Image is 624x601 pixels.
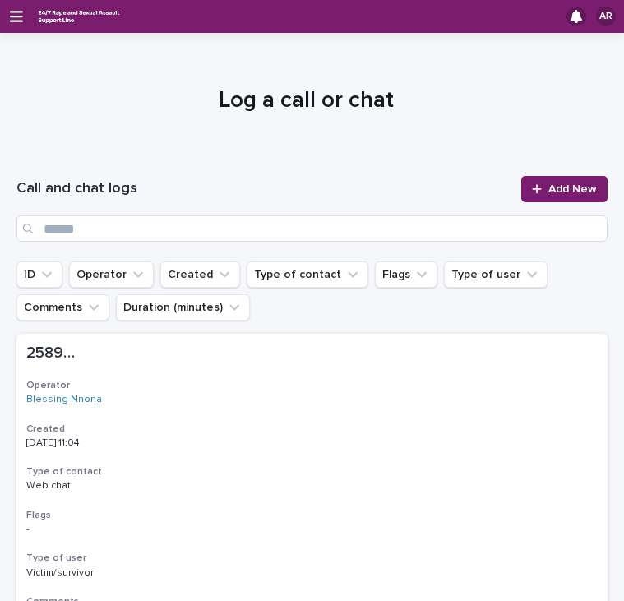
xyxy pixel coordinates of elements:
[521,176,608,202] a: Add New
[26,567,129,579] p: Victim/survivor
[26,379,598,392] h3: Operator
[26,423,598,436] h3: Created
[16,179,511,199] h1: Call and chat logs
[26,480,129,492] p: Web chat
[548,183,597,195] span: Add New
[69,261,154,288] button: Operator
[26,437,129,449] p: [DATE] 11:04
[596,7,616,26] div: AR
[26,465,598,478] h3: Type of contact
[116,294,250,321] button: Duration (minutes)
[26,552,598,565] h3: Type of user
[444,261,548,288] button: Type of user
[26,509,598,522] h3: Flags
[26,394,102,405] a: Blessing Nnona
[26,340,81,363] p: 258904
[375,261,437,288] button: Flags
[160,261,240,288] button: Created
[26,524,129,535] p: -
[16,261,62,288] button: ID
[16,86,595,116] h1: Log a call or chat
[16,294,109,321] button: Comments
[36,6,122,27] img: rhQMoQhaT3yELyF149Cw
[16,215,608,242] input: Search
[247,261,368,288] button: Type of contact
